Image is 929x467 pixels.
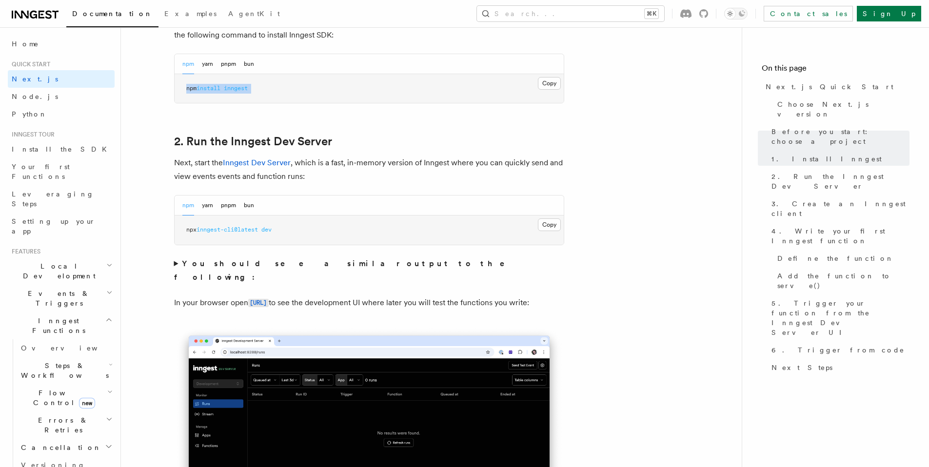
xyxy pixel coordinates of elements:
[174,257,564,284] summary: You should see a similar output to the following:
[857,6,921,21] a: Sign Up
[8,289,106,308] span: Events & Triggers
[12,93,58,100] span: Node.js
[221,54,236,74] button: pnpm
[17,415,106,435] span: Errors & Retries
[771,298,909,337] span: 5. Trigger your function from the Inngest Dev Server UI
[8,213,115,240] a: Setting up your app
[768,294,909,341] a: 5. Trigger your function from the Inngest Dev Server UI
[17,411,115,439] button: Errors & Retries
[182,195,194,215] button: npm
[17,388,107,408] span: Flow Control
[8,248,40,255] span: Features
[8,60,50,68] span: Quick start
[8,131,55,138] span: Inngest tour
[66,3,158,27] a: Documentation
[248,298,269,307] a: [URL]
[17,361,109,380] span: Steps & Workflows
[771,199,909,218] span: 3. Create an Inngest client
[538,218,561,231] button: Copy
[773,267,909,294] a: Add the function to serve()
[17,439,115,456] button: Cancellation
[8,285,115,312] button: Events & Triggers
[228,10,280,18] span: AgentKit
[768,168,909,195] a: 2. Run the Inngest Dev Server
[21,344,121,352] span: Overview
[12,145,113,153] span: Install the SDK
[244,54,254,74] button: bun
[197,85,220,92] span: install
[248,299,269,307] code: [URL]
[79,398,95,409] span: new
[12,39,39,49] span: Home
[768,123,909,150] a: Before you start: choose a project
[12,110,47,118] span: Python
[164,10,217,18] span: Examples
[17,339,115,357] a: Overview
[773,96,909,123] a: Choose Next.js version
[8,261,106,281] span: Local Development
[8,185,115,213] a: Leveraging Steps
[186,85,197,92] span: npm
[12,75,58,83] span: Next.js
[773,250,909,267] a: Define the function
[244,195,254,215] button: bun
[771,172,909,191] span: 2. Run the Inngest Dev Server
[174,156,564,183] p: Next, start the , which is a fast, in-memory version of Inngest where you can quickly send and vi...
[8,312,115,339] button: Inngest Functions
[645,9,658,19] kbd: ⌘K
[8,140,115,158] a: Install the SDK
[8,257,115,285] button: Local Development
[768,222,909,250] a: 4. Write your first Inngest function
[768,359,909,376] a: Next Steps
[777,271,909,291] span: Add the function to serve()
[771,154,882,164] span: 1. Install Inngest
[186,226,197,233] span: npx
[8,158,115,185] a: Your first Functions
[72,10,153,18] span: Documentation
[8,105,115,123] a: Python
[202,195,213,215] button: yarn
[174,296,564,310] p: In your browser open to see the development UI where later you will test the functions you write:
[762,62,909,78] h4: On this page
[768,150,909,168] a: 1. Install Inngest
[764,6,853,21] a: Contact sales
[17,384,115,411] button: Flow Controlnew
[768,341,909,359] a: 6. Trigger from code
[17,443,101,452] span: Cancellation
[12,163,70,180] span: Your first Functions
[762,78,909,96] a: Next.js Quick Start
[174,135,332,148] a: 2. Run the Inngest Dev Server
[224,85,248,92] span: inngest
[8,35,115,53] a: Home
[12,190,94,208] span: Leveraging Steps
[771,363,832,372] span: Next Steps
[771,127,909,146] span: Before you start: choose a project
[182,54,194,74] button: npm
[8,316,105,335] span: Inngest Functions
[12,217,96,235] span: Setting up your app
[777,99,909,119] span: Choose Next.js version
[8,88,115,105] a: Node.js
[17,357,115,384] button: Steps & Workflows
[477,6,664,21] button: Search...⌘K
[771,226,909,246] span: 4. Write your first Inngest function
[777,253,894,263] span: Define the function
[771,345,905,355] span: 6. Trigger from code
[538,77,561,90] button: Copy
[174,15,564,42] p: With the Next.js app now running running open a new tab in your terminal. In your project directo...
[221,195,236,215] button: pnpm
[768,195,909,222] a: 3. Create an Inngest client
[766,82,893,92] span: Next.js Quick Start
[223,158,291,167] a: Inngest Dev Server
[724,8,748,19] button: Toggle dark mode
[197,226,258,233] span: inngest-cli@latest
[222,3,286,26] a: AgentKit
[8,70,115,88] a: Next.js
[158,3,222,26] a: Examples
[174,259,519,282] strong: You should see a similar output to the following:
[202,54,213,74] button: yarn
[261,226,272,233] span: dev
